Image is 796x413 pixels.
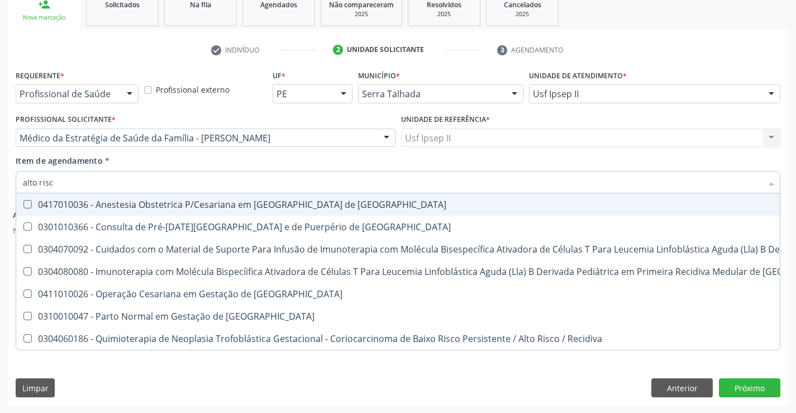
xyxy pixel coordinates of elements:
[277,88,330,99] span: PE
[533,88,757,99] span: Usf Ipsep II
[333,45,343,55] div: 2
[16,111,116,129] label: Profissional Solicitante
[16,378,55,397] button: Limpar
[347,45,424,55] div: Unidade solicitante
[529,67,627,84] label: Unidade de atendimento
[358,67,400,84] label: Município
[20,88,116,99] span: Profissional de Saúde
[401,111,490,129] label: Unidade de referência
[16,155,103,166] span: Item de agendamento
[20,132,373,144] span: Médico da Estratégia de Saúde da Família - [PERSON_NAME]
[494,10,550,18] div: 2025
[719,378,780,397] button: Próximo
[416,10,472,18] div: 2025
[362,88,501,99] span: Serra Talhada
[16,13,73,22] div: Nova marcação
[23,171,762,193] input: Buscar por procedimentos
[329,10,394,18] div: 2025
[16,67,64,84] label: Requerente
[273,67,285,84] label: UF
[13,225,113,236] p: Nenhum anexo disponível.
[13,207,91,225] label: Anexos adicionados
[651,378,713,397] button: Anterior
[156,84,230,96] label: Profissional externo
